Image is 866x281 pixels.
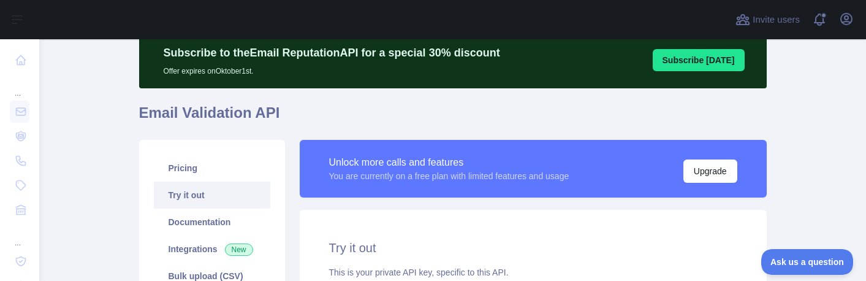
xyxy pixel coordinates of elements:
h2: Try it out [329,239,737,256]
button: Subscribe [DATE] [653,49,745,71]
div: ... [10,223,29,248]
a: Integrations New [154,236,270,263]
a: Documentation [154,209,270,236]
button: Invite users [733,10,802,29]
h1: Email Validation API [139,103,767,133]
div: This is your private API key, specific to this API. [329,266,737,279]
div: ... [10,74,29,98]
p: Offer expires on Oktober 1st. [164,61,500,76]
a: Pricing [154,155,270,182]
iframe: Toggle Customer Support [761,249,854,275]
button: Upgrade [683,160,737,183]
div: Unlock more calls and features [329,155,569,170]
a: Try it out [154,182,270,209]
div: You are currently on a free plan with limited features and usage [329,170,569,182]
p: Subscribe to the Email Reputation API for a special 30 % discount [164,44,500,61]
span: New [225,244,253,256]
span: Invite users [753,13,800,27]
